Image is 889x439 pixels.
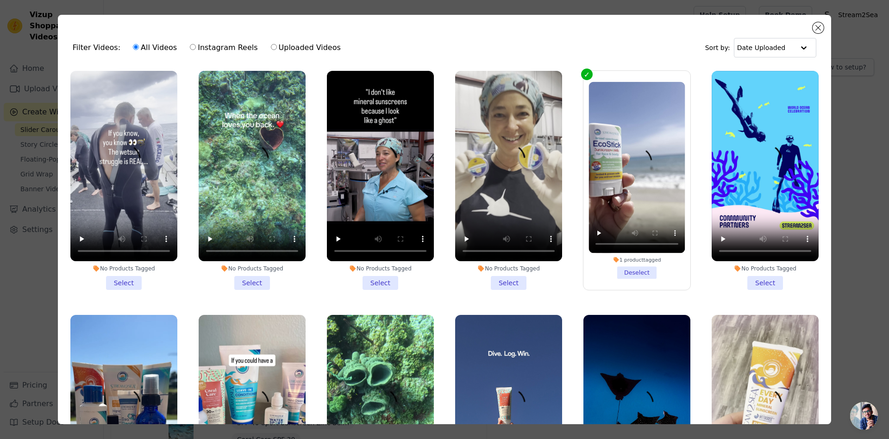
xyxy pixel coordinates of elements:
div: Filter Videos: [73,37,346,58]
div: Sort by: [705,38,817,57]
div: No Products Tagged [712,265,819,272]
div: 1 product tagged [589,257,685,263]
label: All Videos [132,42,177,54]
label: Uploaded Videos [270,42,341,54]
div: No Products Tagged [70,265,177,272]
div: Open chat [850,402,878,430]
button: Close modal [813,22,824,33]
div: No Products Tagged [327,265,434,272]
div: No Products Tagged [199,265,306,272]
label: Instagram Reels [189,42,258,54]
div: No Products Tagged [455,265,562,272]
